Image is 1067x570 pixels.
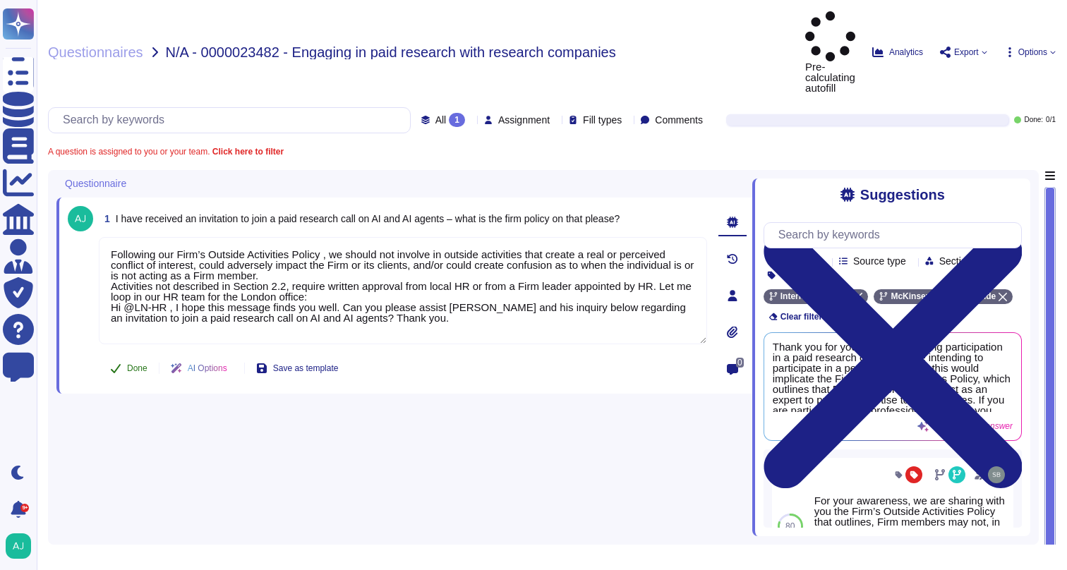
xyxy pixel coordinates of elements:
[498,115,550,125] span: Assignment
[435,115,447,125] span: All
[65,178,126,188] span: Questionnaire
[954,48,979,56] span: Export
[20,504,29,512] div: 9+
[889,48,923,56] span: Analytics
[1018,48,1047,56] span: Options
[988,466,1005,483] img: user
[805,11,855,93] span: Pre-calculating autofill
[99,214,110,224] span: 1
[1024,116,1043,123] span: Done:
[655,115,703,125] span: Comments
[166,45,616,59] span: N/A - 0000023482 - Engaging in paid research with research companies
[245,354,350,382] button: Save as template
[68,206,93,231] img: user
[771,223,1021,248] input: Search by keywords
[736,358,744,368] span: 0
[127,364,147,372] span: Done
[872,47,923,58] button: Analytics
[583,115,622,125] span: Fill types
[48,45,143,59] span: Questionnaires
[273,364,339,372] span: Save as template
[3,530,41,562] button: user
[188,364,227,372] span: AI Options
[56,108,410,133] input: Search by keywords
[6,533,31,559] img: user
[785,522,795,530] span: 80
[210,147,284,157] b: Click here to filter
[48,147,284,156] span: A question is assigned to you or your team.
[449,113,465,127] div: 1
[99,354,159,382] button: Done
[116,213,620,224] span: I have received an invitation to join a paid research call on AI and AI agents – what is the firm...
[1046,116,1056,123] span: 0 / 1
[99,237,707,344] textarea: Following our Firm’s Outside Activities Policy , we should not involve in outside activities that...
